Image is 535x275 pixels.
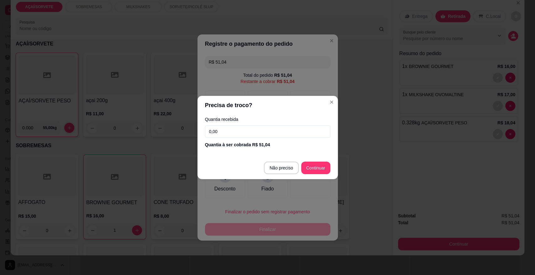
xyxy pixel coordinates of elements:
button: Não preciso [264,162,299,174]
header: Precisa de troco? [197,96,338,115]
button: Continuar [301,162,330,174]
label: Quantia recebida [205,117,330,122]
div: Quantia à ser cobrada R$ 51,04 [205,142,330,148]
button: Close [327,97,337,107]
